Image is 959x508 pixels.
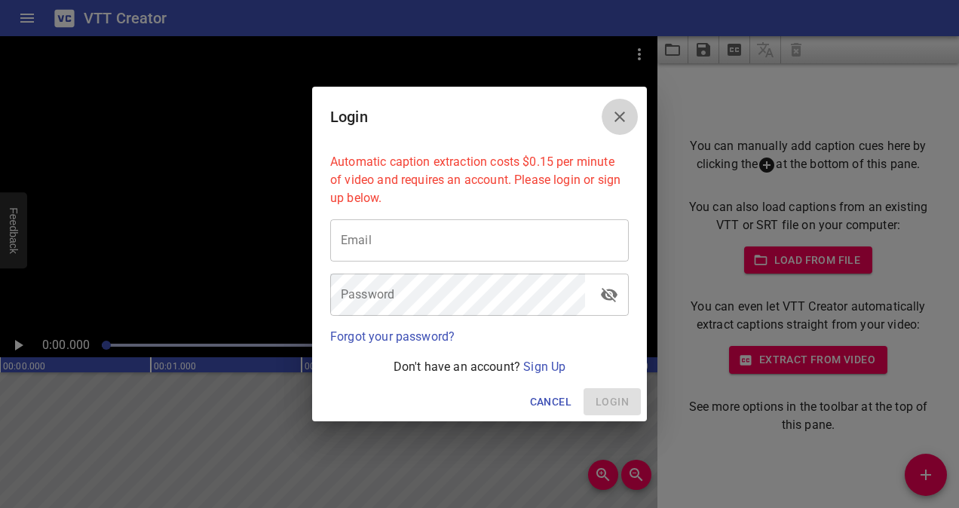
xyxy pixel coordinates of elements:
[602,99,638,135] button: Close
[591,277,627,313] button: toggle password visibility
[530,393,571,412] span: Cancel
[330,105,368,129] h6: Login
[523,360,565,374] a: Sign Up
[330,329,455,344] a: Forgot your password?
[330,153,629,207] p: Automatic caption extraction costs $0.15 per minute of video and requires an account. Please logi...
[524,388,578,416] button: Cancel
[330,358,629,376] p: Don't have an account?
[584,388,641,416] span: Please enter your email and password above.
